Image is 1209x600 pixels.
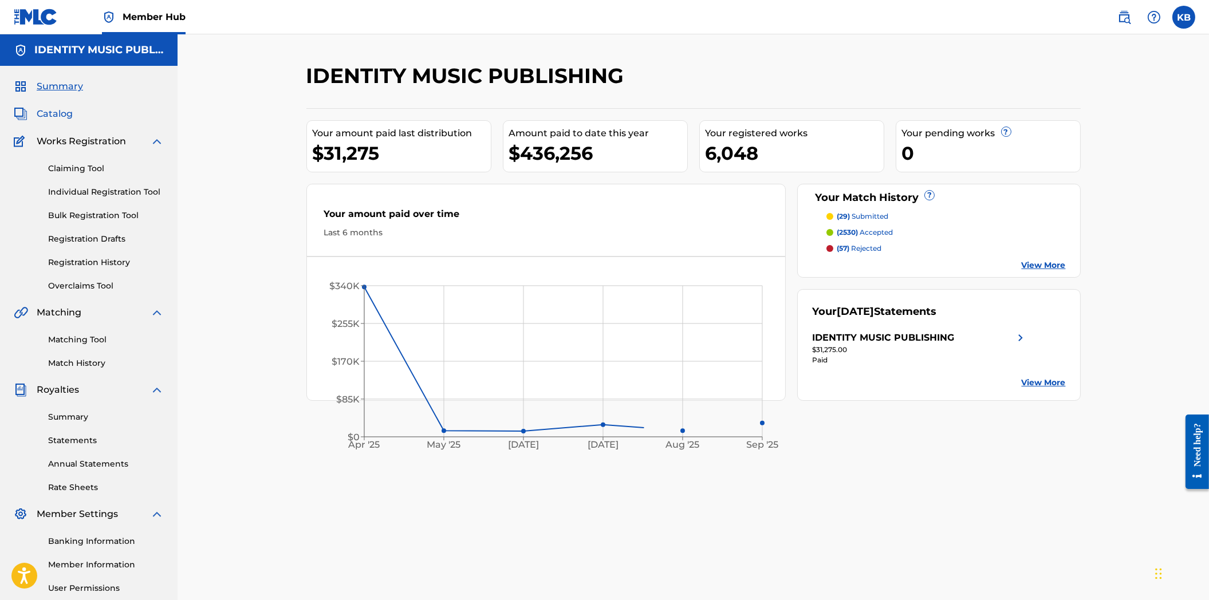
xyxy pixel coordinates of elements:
[37,135,126,148] span: Works Registration
[48,210,164,222] a: Bulk Registration Tool
[48,535,164,547] a: Banking Information
[48,411,164,423] a: Summary
[706,140,884,166] div: 6,048
[812,355,1027,365] div: Paid
[306,63,630,89] h2: IDENTITY MUSIC PUBLISHING
[1147,10,1161,24] img: help
[1177,406,1209,498] iframe: Resource Center
[1022,259,1066,271] a: View More
[37,306,81,319] span: Matching
[348,432,360,443] tspan: $0
[837,227,893,238] p: accepted
[14,306,28,319] img: Matching
[329,281,360,291] tspan: $340K
[1143,6,1165,29] div: Help
[588,439,619,450] tspan: [DATE]
[150,507,164,521] img: expand
[812,304,936,319] div: Your Statements
[324,207,769,227] div: Your amount paid over time
[150,306,164,319] img: expand
[1022,377,1066,389] a: View More
[902,140,1080,166] div: 0
[837,211,888,222] p: submitted
[150,135,164,148] img: expand
[925,191,934,200] span: ?
[1002,127,1011,136] span: ?
[508,439,539,450] tspan: [DATE]
[336,394,360,405] tspan: $85K
[509,140,687,166] div: $436,256
[812,331,954,345] div: IDENTITY MUSIC PUBLISHING
[14,80,83,93] a: SummarySummary
[837,305,874,318] span: [DATE]
[102,10,116,24] img: Top Rightsholder
[48,435,164,447] a: Statements
[1014,331,1027,345] img: right chevron icon
[37,80,83,93] span: Summary
[14,507,27,521] img: Member Settings
[14,383,27,397] img: Royalties
[48,186,164,198] a: Individual Registration Tool
[34,44,164,57] h5: IDENTITY MUSIC PUBLISHING
[902,127,1080,140] div: Your pending works
[48,582,164,594] a: User Permissions
[48,233,164,245] a: Registration Drafts
[1113,6,1136,29] a: Public Search
[427,439,460,450] tspan: May '25
[509,127,687,140] div: Amount paid to date this year
[14,107,73,121] a: CatalogCatalog
[837,244,849,252] span: (57)
[48,559,164,571] a: Member Information
[826,243,1066,254] a: (57) rejected
[826,227,1066,238] a: (2530) accepted
[48,256,164,269] a: Registration History
[1172,6,1195,29] div: User Menu
[826,211,1066,222] a: (29) submitted
[48,458,164,470] a: Annual Statements
[14,135,29,148] img: Works Registration
[837,228,858,236] span: (2530)
[37,107,73,121] span: Catalog
[37,383,79,397] span: Royalties
[324,227,769,239] div: Last 6 months
[332,356,360,367] tspan: $170K
[14,80,27,93] img: Summary
[313,140,491,166] div: $31,275
[1152,545,1209,600] iframe: Chat Widget
[48,280,164,292] a: Overclaims Tool
[48,163,164,175] a: Claiming Tool
[1117,10,1131,24] img: search
[812,190,1066,206] div: Your Match History
[14,44,27,57] img: Accounts
[123,10,186,23] span: Member Hub
[332,318,360,329] tspan: $255K
[665,439,699,450] tspan: Aug '25
[48,334,164,346] a: Matching Tool
[313,127,491,140] div: Your amount paid last distribution
[837,243,881,254] p: rejected
[812,345,1027,355] div: $31,275.00
[1155,556,1162,591] div: Drag
[37,507,118,521] span: Member Settings
[150,383,164,397] img: expand
[14,107,27,121] img: Catalog
[812,331,1027,365] a: IDENTITY MUSIC PUBLISHINGright chevron icon$31,275.00Paid
[48,481,164,494] a: Rate Sheets
[348,439,380,450] tspan: Apr '25
[746,439,778,450] tspan: Sep '25
[48,357,164,369] a: Match History
[837,212,850,220] span: (29)
[706,127,884,140] div: Your registered works
[14,9,58,25] img: MLC Logo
